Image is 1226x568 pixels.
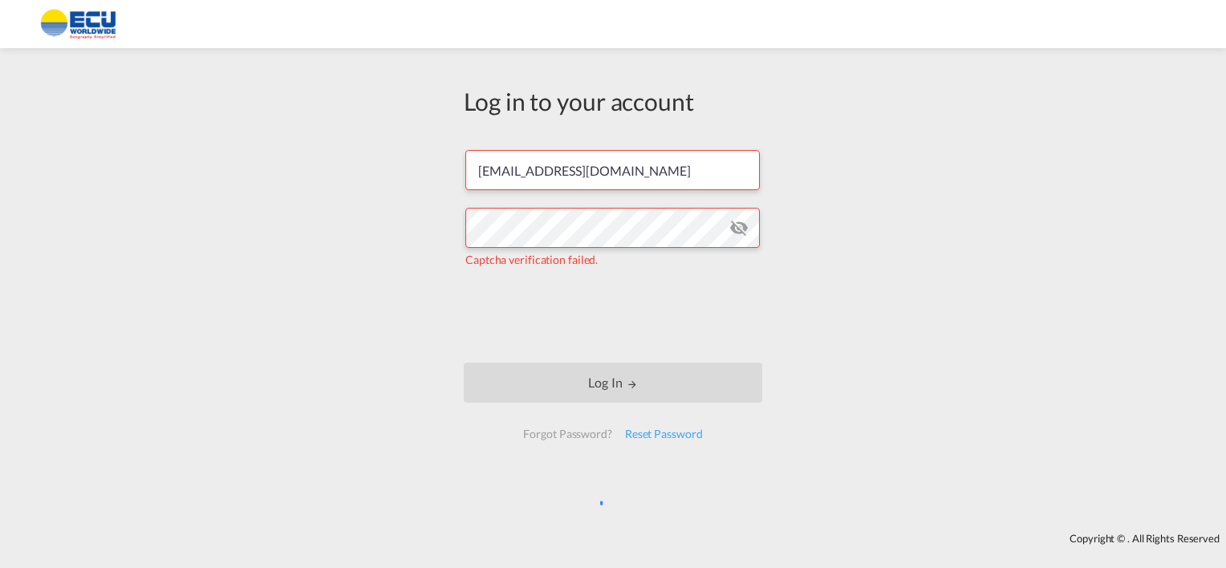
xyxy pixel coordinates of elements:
input: Enter email/phone number [465,150,760,190]
button: LOGIN [464,363,762,403]
div: Log in to your account [464,84,762,118]
span: Captcha verification failed. [465,253,598,266]
iframe: reCAPTCHA [491,284,735,347]
div: Reset Password [619,420,709,448]
div: Forgot Password? [517,420,618,448]
img: 6cccb1402a9411edb762cf9624ab9cda.png [24,6,132,43]
md-icon: icon-eye-off [729,218,749,237]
